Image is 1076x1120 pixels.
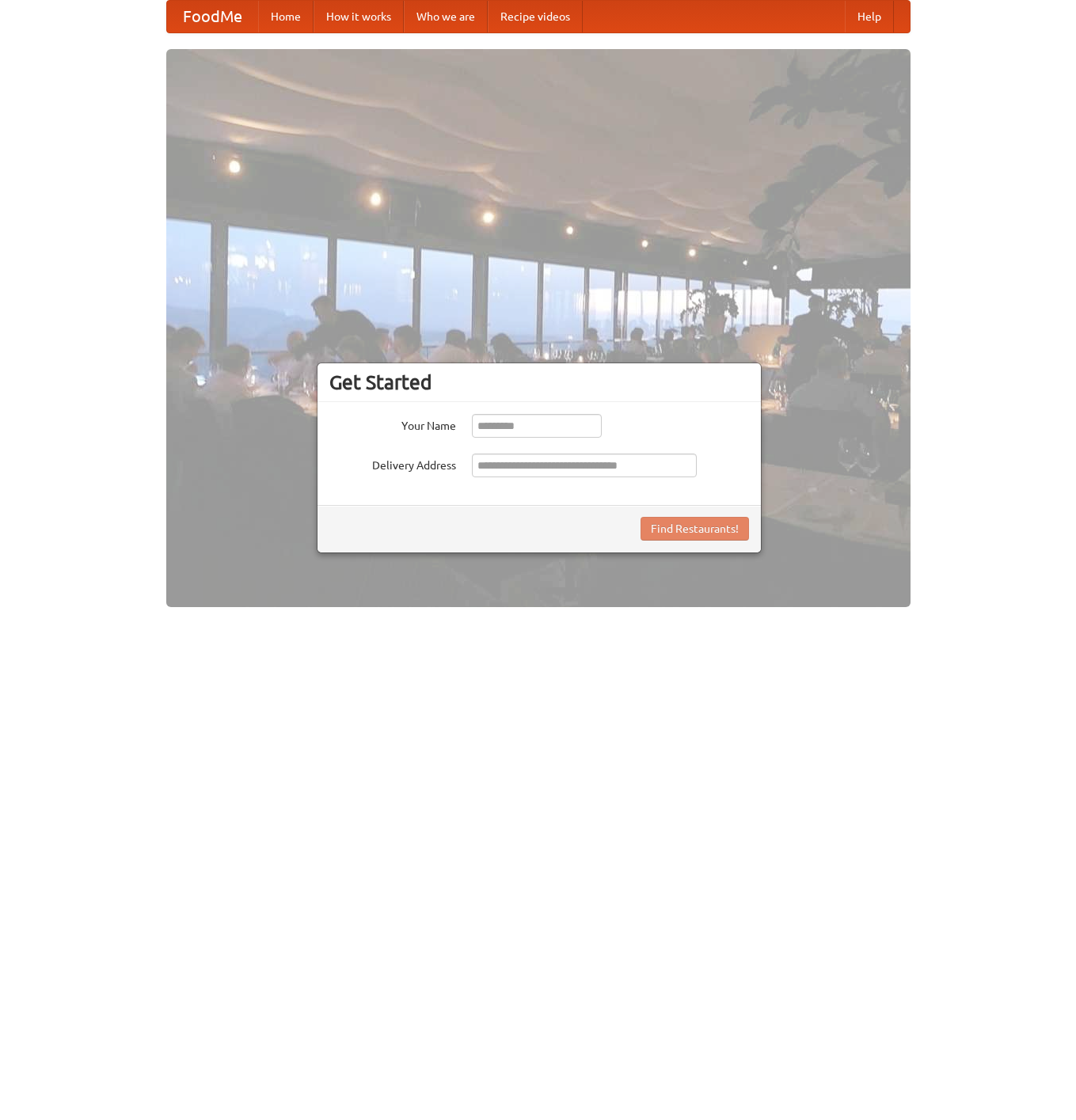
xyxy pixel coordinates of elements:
[329,454,456,473] label: Delivery Address
[641,517,749,541] button: Find Restaurants!
[329,414,456,434] label: Your Name
[329,370,749,394] h3: Get Started
[488,1,583,32] a: Recipe videos
[314,1,404,32] a: How it works
[258,1,314,32] a: Home
[167,1,258,32] a: FoodMe
[845,1,894,32] a: Help
[404,1,488,32] a: Who we are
